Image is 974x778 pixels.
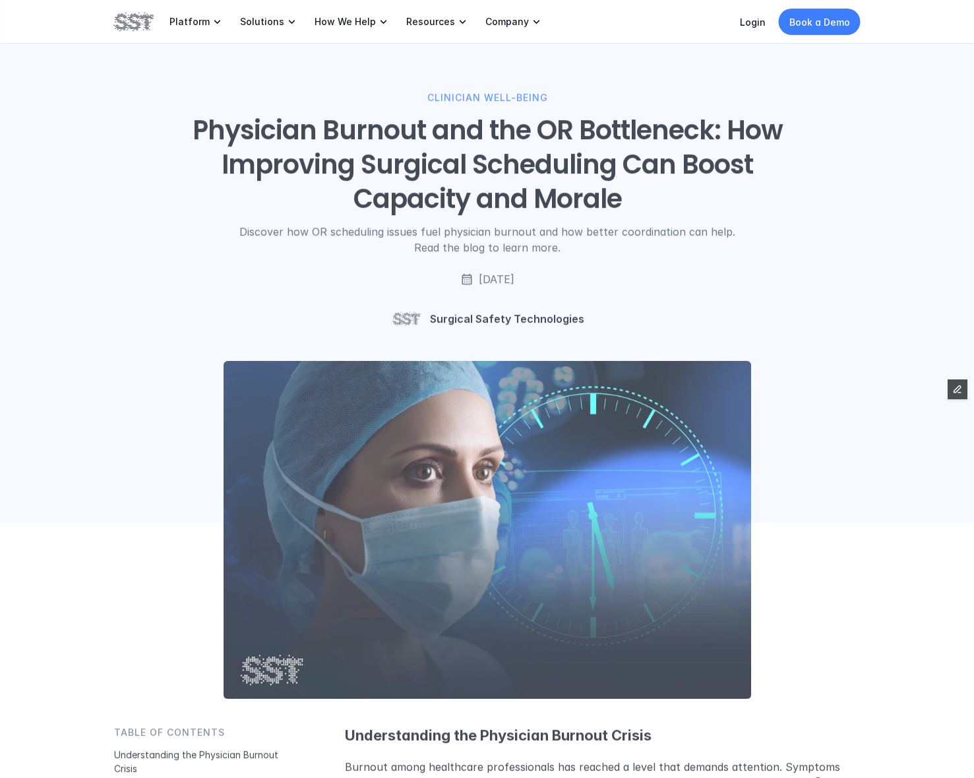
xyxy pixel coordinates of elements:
[779,9,861,35] a: Book a Demo
[430,312,584,326] p: Surgical Safety Technologies
[114,726,225,740] p: Table of Contents
[345,726,861,746] h5: Understanding the Physician Burnout Crisis
[427,90,547,105] p: CLINICIAN WELL-BEING
[406,16,455,28] p: Resources
[169,16,210,28] p: Platform
[948,379,967,399] button: Edit Framer Content
[224,362,751,699] img: Nurse in scrub cap and mask. A clock in the background.
[789,15,850,29] p: Book a Demo
[740,16,766,28] a: Login
[189,113,786,216] h1: Physician Burnout and the OR Bottleneck: How Improving Surgical Scheduling Can Boost Capacity and...
[226,224,748,256] p: Discover how OR scheduling issues fuel physician burnout and how better coordination can help. Re...
[485,16,529,28] p: Company
[114,11,154,33] img: SST logo
[390,304,422,335] img: SST logo
[240,16,284,28] p: Solutions
[114,748,279,776] p: Understanding the Physician Burnout Crisis
[315,16,376,28] p: How We Help
[479,272,514,288] p: [DATE]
